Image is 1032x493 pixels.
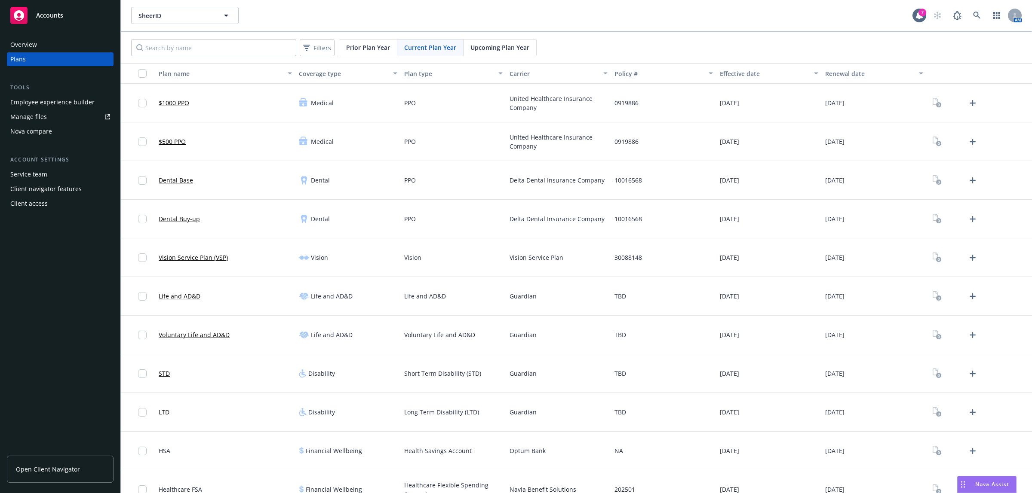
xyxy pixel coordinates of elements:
[7,3,114,27] a: Accounts
[825,369,845,378] span: [DATE]
[404,253,421,262] span: Vision
[308,369,335,378] span: Disability
[966,289,980,303] a: Upload Plan Documents
[404,330,475,339] span: Voluntary Life and AD&D
[138,137,147,146] input: Toggle Row Selected
[966,328,980,342] a: Upload Plan Documents
[138,447,147,455] input: Toggle Row Selected
[614,408,626,417] span: TBD
[825,214,845,223] span: [DATE]
[138,408,147,417] input: Toggle Row Selected
[614,330,626,339] span: TBD
[7,167,114,181] a: Service team
[614,369,626,378] span: TBD
[720,292,739,301] span: [DATE]
[159,98,189,107] a: $1000 PPO
[510,446,546,455] span: Optum Bank
[968,7,986,24] a: Search
[930,135,944,149] a: View Plan Documents
[7,95,114,109] a: Employee experience builder
[716,63,822,84] button: Effective date
[138,69,147,78] input: Select all
[720,98,739,107] span: [DATE]
[404,98,416,107] span: PPO
[510,330,537,339] span: Guardian
[159,369,170,378] a: STD
[929,7,946,24] a: Start snowing
[614,292,626,301] span: TBD
[10,167,47,181] div: Service team
[966,173,980,187] a: Upload Plan Documents
[10,110,47,124] div: Manage files
[138,253,147,262] input: Toggle Row Selected
[159,408,169,417] a: LTD
[930,405,944,419] a: View Plan Documents
[159,446,170,455] span: HSA
[138,215,147,223] input: Toggle Row Selected
[825,176,845,185] span: [DATE]
[7,52,114,66] a: Plans
[930,96,944,110] a: View Plan Documents
[510,253,563,262] span: Vision Service Plan
[510,214,605,223] span: Delta Dental Insurance Company
[510,69,599,78] div: Carrier
[295,63,401,84] button: Coverage type
[966,405,980,419] a: Upload Plan Documents
[404,214,416,223] span: PPO
[10,125,52,138] div: Nova compare
[825,137,845,146] span: [DATE]
[614,137,639,146] span: 0919886
[159,176,193,185] a: Dental Base
[720,408,739,417] span: [DATE]
[720,214,739,223] span: [DATE]
[966,251,980,265] a: Upload Plan Documents
[138,11,213,20] span: SheerID
[138,99,147,107] input: Toggle Row Selected
[930,367,944,380] a: View Plan Documents
[311,214,330,223] span: Dental
[301,42,333,54] span: Filters
[510,94,608,112] span: United Healthcare Insurance Company
[7,155,114,164] div: Account settings
[159,214,200,223] a: Dental Buy-up
[957,476,1017,493] button: Nova Assist
[930,328,944,342] a: View Plan Documents
[299,69,388,78] div: Coverage type
[311,98,334,107] span: Medical
[10,52,26,66] div: Plans
[7,38,114,52] a: Overview
[949,7,966,24] a: Report a Bug
[614,98,639,107] span: 0919886
[720,137,739,146] span: [DATE]
[159,137,186,146] a: $500 PPO
[975,481,1009,488] span: Nova Assist
[825,98,845,107] span: [DATE]
[404,369,481,378] span: Short Term Disability (STD)
[930,173,944,187] a: View Plan Documents
[404,137,416,146] span: PPO
[614,253,642,262] span: 30088148
[401,63,506,84] button: Plan type
[306,446,362,455] span: Financial Wellbeing
[10,197,48,210] div: Client access
[404,69,493,78] div: Plan type
[510,292,537,301] span: Guardian
[988,7,1005,24] a: Switch app
[404,446,472,455] span: Health Savings Account
[720,69,809,78] div: Effective date
[10,182,82,196] div: Client navigator features
[614,446,623,455] span: NA
[138,292,147,301] input: Toggle Row Selected
[308,408,335,417] span: Disability
[918,9,926,16] div: 7
[930,289,944,303] a: View Plan Documents
[159,292,200,301] a: Life and AD&D
[159,69,283,78] div: Plan name
[930,251,944,265] a: View Plan Documents
[7,125,114,138] a: Nova compare
[614,176,642,185] span: 10016568
[404,43,456,52] span: Current Plan Year
[506,63,611,84] button: Carrier
[311,330,353,339] span: Life and AD&D
[720,369,739,378] span: [DATE]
